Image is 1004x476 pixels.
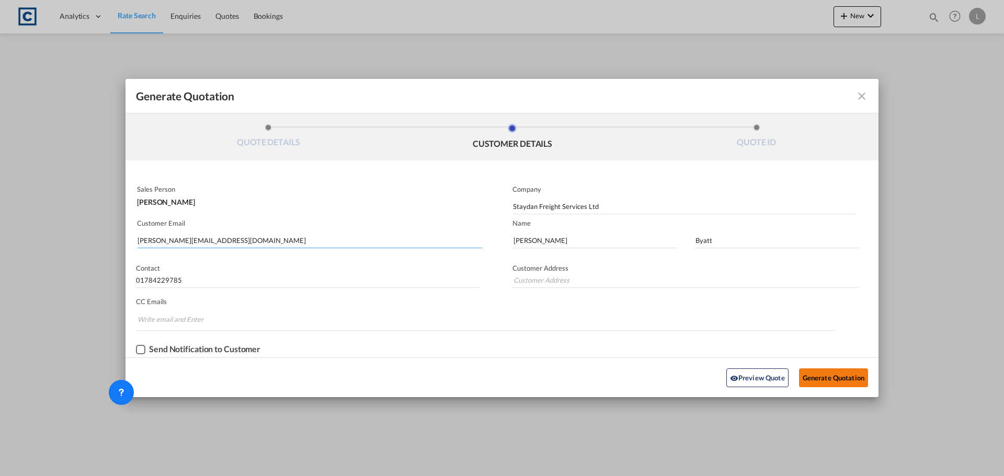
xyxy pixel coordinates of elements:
[125,79,878,397] md-dialog: Generate QuotationQUOTE ...
[513,199,856,214] input: Company Name
[694,233,859,248] input: Last Name
[512,219,878,227] p: Name
[136,344,260,355] md-checkbox: Checkbox No Ink
[730,374,738,382] md-icon: icon-eye
[137,185,480,193] p: Sales Person
[137,219,482,227] p: Customer Email
[136,297,835,306] p: CC Emails
[855,90,868,102] md-icon: icon-close fg-AAA8AD cursor m-0
[799,368,868,387] button: Generate Quotation
[512,185,856,193] p: Company
[512,272,859,288] input: Customer Address
[391,124,635,152] li: CUSTOMER DETAILS
[136,89,234,103] span: Generate Quotation
[136,272,480,288] input: Contact Number
[146,124,391,152] li: QUOTE DETAILS
[138,233,482,248] input: Search by Customer Name/Email Id/Company
[136,310,835,330] md-chips-wrap: Chips container. Enter the text area, then type text, and press enter to add a chip.
[136,264,480,272] p: Contact
[512,264,568,272] span: Customer Address
[149,344,260,354] div: Send Notification to Customer
[138,311,216,328] input: Chips input.
[512,233,677,248] input: First Name
[137,193,480,206] div: [PERSON_NAME]
[634,124,878,152] li: QUOTE ID
[726,368,789,387] button: icon-eyePreview Quote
